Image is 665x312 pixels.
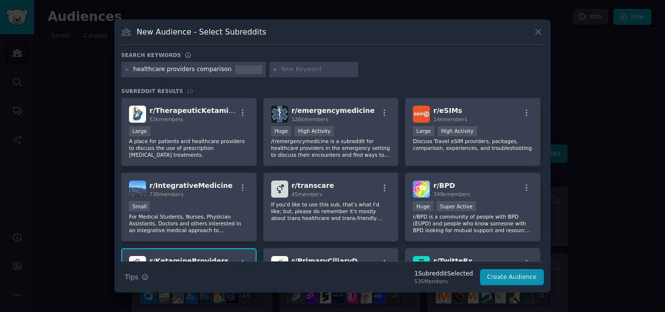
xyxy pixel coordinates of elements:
[413,126,434,136] div: Large
[437,201,476,211] div: Super Active
[137,27,266,37] h3: New Audience - Select Subreddits
[414,278,473,285] div: 535 Members
[292,116,329,122] span: 126k members
[433,182,455,189] span: r/ BPD
[433,107,462,114] span: r/ eSIMs
[413,181,430,198] img: BPD
[295,126,334,136] div: High Activity
[292,257,358,265] span: r/ PrimaryCiliaryD
[271,126,292,136] div: Huge
[129,138,249,158] p: A place for patients and healthcare providers to discuss the use of prescription [MEDICAL_DATA] t...
[413,213,533,234] p: r/BPD is a community of people with BPD (EUPD) and people who know someone with BPD looking for m...
[271,138,391,158] p: /r/emergencymedicine is a subreddit for healthcare providers in the emergency setting to discuss ...
[292,182,334,189] span: r/ transcare
[433,116,467,122] span: 14k members
[271,181,288,198] img: transcare
[149,116,183,122] span: 52k members
[413,138,533,151] p: Discuss Travel eSIM providers, packages, comparison, experiences, and troubleshooting
[413,201,433,211] div: Huge
[433,191,470,197] span: 348k members
[149,257,229,265] span: r/ KetamineProviders
[433,257,472,265] span: r/ TwitteRx
[149,107,238,114] span: r/ TherapeuticKetamine
[149,182,233,189] span: r/ IntegrativeMedicine
[413,256,430,273] img: TwitteRx
[129,106,146,123] img: TherapeuticKetamine
[129,213,249,234] p: For Medical Students, Nurses, Physician Assistants, Doctors and others interested in an integrati...
[281,65,355,74] input: New Keyword
[271,106,288,123] img: emergencymedicine
[129,201,150,211] div: Small
[271,201,391,221] p: If you'd like to use this sub, that's what I'd like; but, please do remember it's mostly about tr...
[129,256,146,273] img: KetamineProviders
[125,272,138,282] span: Tips
[129,126,150,136] div: Large
[438,126,477,136] div: High Activity
[271,256,288,273] img: PrimaryCiliaryD
[413,106,430,123] img: eSIMs
[292,107,375,114] span: r/ emergencymedicine
[133,65,232,74] div: healthcare providers comparison
[414,270,473,278] div: 1 Subreddit Selected
[129,181,146,198] img: IntegrativeMedicine
[480,269,544,286] button: Create Audience
[149,191,184,197] span: 730 members
[121,269,152,286] button: Tips
[186,88,193,94] span: 10
[121,52,181,58] h3: Search keywords
[121,88,183,94] span: Subreddit Results
[292,191,322,197] span: 45 members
